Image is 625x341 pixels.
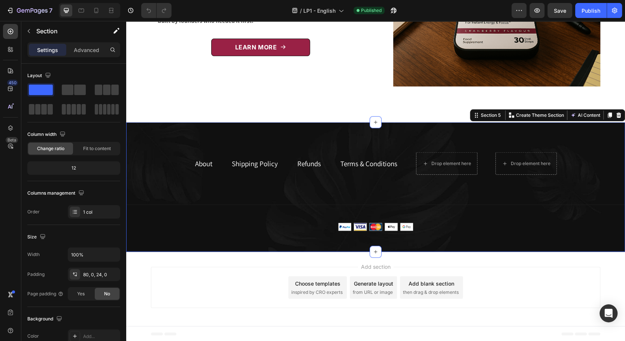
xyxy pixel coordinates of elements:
div: 12 [29,163,119,173]
button: AI Content [443,90,476,99]
div: Size [27,232,47,242]
input: Auto [68,248,120,261]
div: Layout [27,71,52,81]
span: Fit to content [83,145,111,152]
p: Settings [37,46,58,54]
div: Generate layout [228,259,267,267]
div: Column width [27,130,67,140]
span: Yes [77,290,85,297]
div: Drop element here [305,140,345,146]
span: Save [554,7,566,14]
div: Order [27,208,40,215]
div: Add... [83,333,118,340]
div: Beta [6,137,18,143]
div: Open Intercom Messenger [600,304,618,322]
div: Choose templates [169,259,214,267]
img: Alt Image [212,202,287,210]
div: 1 col [83,209,118,216]
div: Page padding [27,290,64,297]
div: Add blank section [282,259,328,267]
div: 80, 0, 24, 0 [83,271,118,278]
span: Published [361,7,382,14]
p: Section [36,27,98,36]
span: / [300,7,302,15]
iframe: Design area [126,21,625,341]
div: Columns management [27,188,86,198]
span: inspired by CRO experts [165,268,216,275]
div: Width [27,251,40,258]
div: 450 [7,80,18,86]
p: 7 [49,6,52,15]
div: Color [27,333,39,340]
button: Save [547,3,572,18]
span: No [104,290,110,297]
button: Publish [575,3,607,18]
div: Publish [582,7,600,15]
span: Change ratio [37,145,64,152]
div: Section 5 [353,91,376,98]
span: LP1 - English [303,7,336,15]
button: 7 [3,3,56,18]
span: then drag & drop elements [277,268,333,275]
div: Background [27,314,64,324]
a: Terms & Conditions [214,138,271,147]
span: Add section [232,242,267,250]
p: Create Theme Section [390,91,438,98]
a: Refunds [171,138,195,147]
p: Advanced [74,46,99,54]
span: from URL or image [227,268,267,275]
div: Drop element here [385,140,424,146]
div: Undo/Redo [141,3,172,18]
div: Padding [27,271,45,278]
